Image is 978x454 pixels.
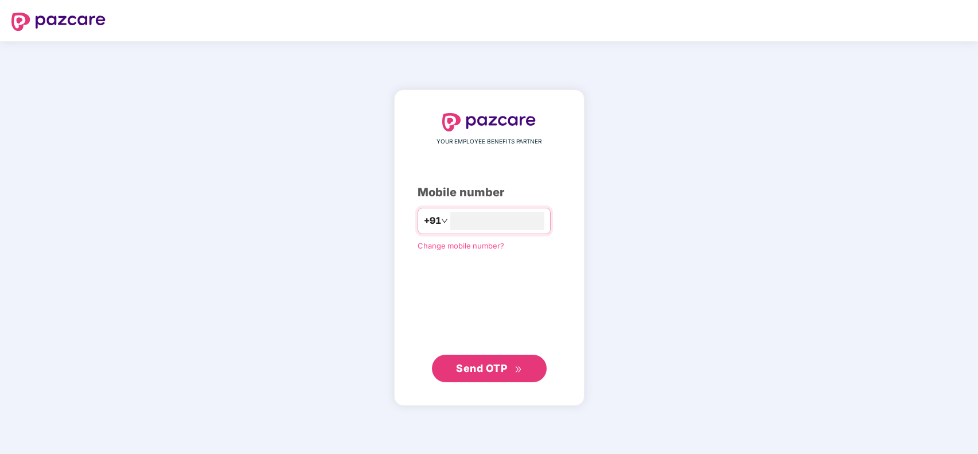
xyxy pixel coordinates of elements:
span: Send OTP [456,362,507,374]
img: logo [442,113,536,131]
span: +91 [424,214,441,228]
span: double-right [515,366,522,373]
span: down [441,218,448,224]
div: Mobile number [418,184,561,201]
img: logo [11,13,106,31]
span: YOUR EMPLOYEE BENEFITS PARTNER [437,137,541,146]
a: Change mobile number? [418,241,504,250]
button: Send OTPdouble-right [432,355,547,382]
